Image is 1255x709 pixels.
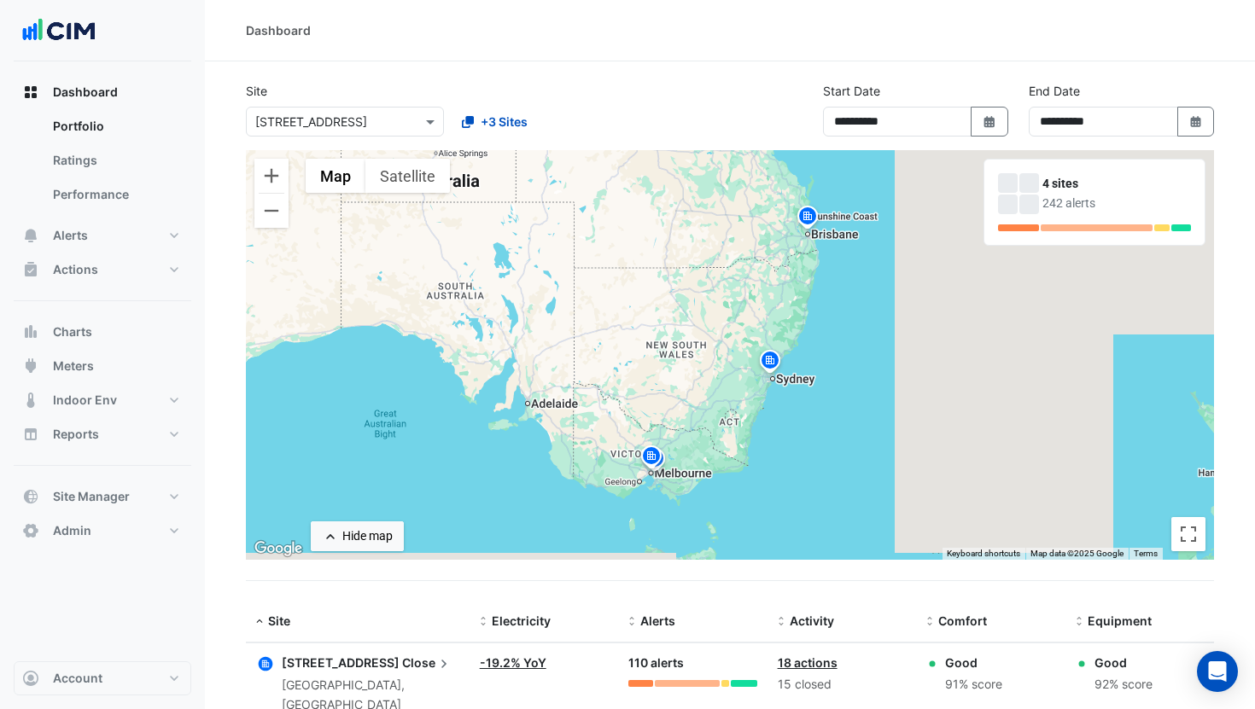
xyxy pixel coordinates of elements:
[22,227,39,244] app-icon: Alerts
[481,113,528,131] span: +3 Sites
[311,521,404,551] button: Hide map
[451,107,539,137] button: +3 Sites
[794,204,821,234] img: site-pin.svg
[756,348,784,378] img: site-pin.svg
[53,670,102,687] span: Account
[22,323,39,340] app-icon: Charts
[1030,549,1124,558] span: Map data ©2025 Google
[402,654,452,672] span: Close
[790,613,834,628] span: Activity
[938,613,987,628] span: Comfort
[246,21,311,39] div: Dashboard
[22,392,39,409] app-icon: Indoor Env
[53,84,118,101] span: Dashboard
[342,527,393,545] div: Hide map
[39,109,191,143] a: Portfolio
[823,82,880,100] label: Start Date
[14,479,191,514] button: Site Manager
[945,654,1002,671] div: Good
[945,675,1002,694] div: 91% score
[39,143,191,177] a: Ratings
[254,159,289,193] button: Zoom in
[947,548,1020,560] button: Keyboard shortcuts
[14,383,191,417] button: Indoor Env
[14,218,191,253] button: Alerts
[1088,613,1152,628] span: Equipment
[53,392,117,409] span: Indoor Env
[53,261,98,278] span: Actions
[22,488,39,505] app-icon: Site Manager
[1171,517,1205,551] button: Toggle fullscreen view
[14,661,191,695] button: Account
[1197,651,1238,692] div: Open Intercom Messenger
[1134,549,1158,558] a: Terms (opens in new tab)
[22,84,39,101] app-icon: Dashboard
[1188,114,1204,129] fa-icon: Select Date
[53,522,91,539] span: Admin
[1094,654,1153,671] div: Good
[53,488,130,505] span: Site Manager
[22,357,39,375] app-icon: Meters
[480,655,546,670] a: -19.2% YoY
[53,323,92,340] span: Charts
[1042,175,1191,193] div: 4 sites
[640,613,675,628] span: Alerts
[492,613,551,628] span: Electricity
[14,315,191,349] button: Charts
[14,417,191,451] button: Reports
[53,357,94,375] span: Meters
[20,14,97,48] img: Company Logo
[22,522,39,539] app-icon: Admin
[14,253,191,287] button: Actions
[778,655,838,670] a: 18 actions
[250,538,306,560] a: Click to see this area on Google Maps
[282,655,400,670] span: [STREET_ADDRESS]
[268,613,290,628] span: Site
[778,675,906,694] div: 15 closed
[14,75,191,109] button: Dashboard
[14,349,191,383] button: Meters
[53,426,99,443] span: Reports
[982,114,997,129] fa-icon: Select Date
[22,261,39,278] app-icon: Actions
[306,159,365,193] button: Show street map
[1029,82,1080,100] label: End Date
[250,538,306,560] img: Google
[365,159,450,193] button: Show satellite imagery
[628,654,756,673] div: 110 alerts
[14,109,191,218] div: Dashboard
[246,82,267,100] label: Site
[22,426,39,443] app-icon: Reports
[39,177,191,212] a: Performance
[1094,675,1153,694] div: 92% score
[14,514,191,548] button: Admin
[53,227,88,244] span: Alerts
[1042,195,1191,212] div: 242 alerts
[638,444,665,474] img: site-pin.svg
[254,194,289,228] button: Zoom out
